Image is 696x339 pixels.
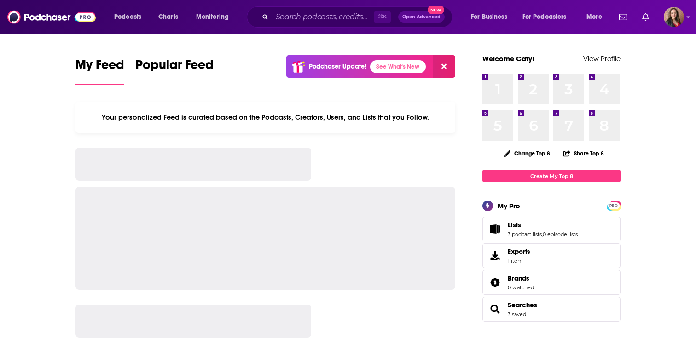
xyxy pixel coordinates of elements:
button: open menu [580,10,614,24]
a: Show notifications dropdown [615,9,631,25]
a: Show notifications dropdown [638,9,653,25]
p: Podchaser Update! [309,63,366,70]
button: Change Top 8 [499,148,556,159]
span: Brands [482,270,621,295]
button: open menu [464,10,519,24]
div: My Pro [498,201,520,210]
a: Brands [508,274,534,282]
img: Podchaser - Follow, Share and Rate Podcasts [7,8,96,26]
span: More [586,11,602,23]
button: Share Top 8 [563,144,604,162]
span: Brands [508,274,529,282]
span: 1 item [508,258,530,264]
span: My Feed [75,57,124,78]
span: Podcasts [114,11,141,23]
a: 3 saved [508,311,526,317]
span: Exports [508,247,530,256]
span: Open Advanced [402,15,441,19]
a: See What's New [370,60,426,73]
button: open menu [190,10,241,24]
span: ⌘ K [374,11,391,23]
a: Create My Top 8 [482,170,621,182]
a: Searches [486,303,504,316]
span: New [428,6,444,14]
a: Searches [508,301,537,309]
span: Monitoring [196,11,229,23]
input: Search podcasts, credits, & more... [272,10,374,24]
a: Popular Feed [135,57,214,85]
span: Popular Feed [135,57,214,78]
a: 0 episode lists [543,231,578,237]
a: 3 podcast lists [508,231,542,237]
span: Lists [482,217,621,241]
img: User Profile [664,7,684,27]
a: My Feed [75,57,124,85]
div: Your personalized Feed is curated based on the Podcasts, Creators, Users, and Lists that you Follow. [75,102,455,133]
a: Charts [152,10,184,24]
span: Exports [486,249,504,262]
a: Welcome Caty! [482,54,534,63]
a: PRO [608,202,619,209]
span: , [542,231,543,237]
span: For Podcasters [522,11,567,23]
span: PRO [608,202,619,209]
span: Lists [508,221,521,229]
a: Exports [482,243,621,268]
button: open menu [516,10,580,24]
span: Charts [158,11,178,23]
div: Search podcasts, credits, & more... [255,6,461,28]
a: Brands [486,276,504,289]
span: Logged in as catygray [664,7,684,27]
a: Lists [486,223,504,236]
a: View Profile [583,54,621,63]
button: Show profile menu [664,7,684,27]
a: 0 watched [508,284,534,291]
button: Open AdvancedNew [398,11,445,23]
span: Searches [482,297,621,322]
span: For Business [471,11,507,23]
a: Lists [508,221,578,229]
button: open menu [108,10,153,24]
